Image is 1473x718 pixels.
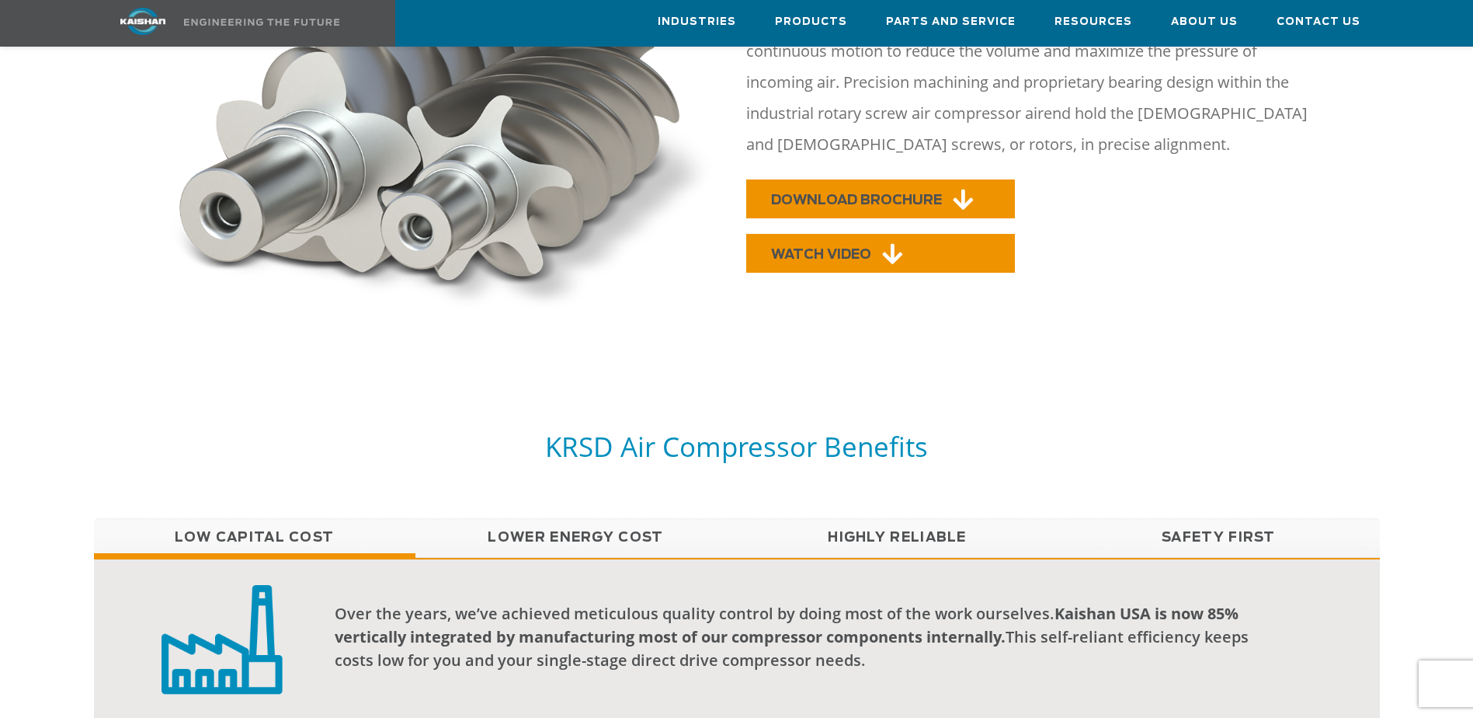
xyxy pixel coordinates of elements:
[775,1,847,43] a: Products
[771,248,871,261] span: WATCH VIDEO
[1277,1,1360,43] a: Contact Us
[85,8,201,35] img: kaishan logo
[737,518,1058,557] a: Highly Reliable
[94,429,1380,464] h5: KRSD Air Compressor Benefits
[775,13,847,31] span: Products
[1171,1,1238,43] a: About Us
[658,1,736,43] a: Industries
[335,602,1276,672] div: Over the years, we’ve achieved meticulous quality control by doing most of the work ourselves. Th...
[1277,13,1360,31] span: Contact Us
[184,19,339,26] img: Engineering the future
[746,234,1015,273] a: WATCH VIDEO
[886,1,1016,43] a: Parts and Service
[886,13,1016,31] span: Parts and Service
[1054,1,1132,43] a: Resources
[94,518,415,557] a: Low Capital Cost
[658,13,736,31] span: Industries
[162,583,283,695] img: low capital investment badge
[771,193,942,207] span: DOWNLOAD BROCHURE
[1054,13,1132,31] span: Resources
[746,179,1015,218] a: DOWNLOAD BROCHURE
[1171,13,1238,31] span: About Us
[1058,518,1380,557] a: Safety First
[415,518,737,557] a: Lower Energy Cost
